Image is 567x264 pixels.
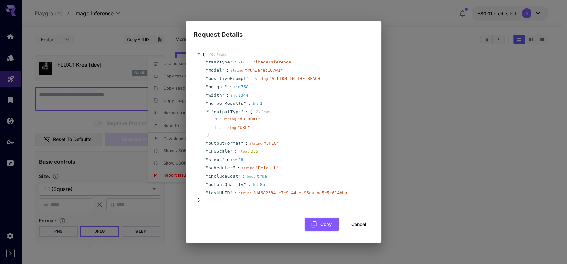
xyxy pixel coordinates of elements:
[264,141,279,146] span: " JPEG "
[234,59,237,65] span: :
[225,84,227,89] span: "
[223,117,236,121] span: string
[230,68,243,73] span: string
[214,116,223,122] span: 0
[226,92,229,99] span: :
[219,116,221,122] div: :
[206,149,208,154] span: "
[251,76,253,82] span: :
[248,100,251,107] span: :
[208,140,241,146] span: outputFormat
[244,182,246,187] span: "
[245,68,283,73] span: " runware:107@1 "
[208,190,230,196] span: taskUUID
[269,76,323,81] span: " A LION IN THE BEACH "
[255,109,271,114] span: 2 item s
[222,68,225,73] span: "
[344,218,373,231] button: Cancel
[208,157,222,163] span: steps
[208,148,230,155] span: CFGScale
[252,100,263,107] div: 1
[244,101,246,106] span: "
[202,51,205,58] span: {
[239,149,249,154] span: float
[234,190,237,196] span: :
[206,60,208,64] span: "
[305,218,339,231] button: Copy
[206,68,208,73] span: "
[241,166,254,170] span: string
[208,67,222,74] span: model
[241,141,243,146] span: "
[206,157,208,162] span: "
[239,191,252,195] span: string
[206,174,208,179] span: "
[250,109,252,115] span: [
[208,181,243,188] span: outputQuality
[219,124,221,131] div: :
[245,140,248,146] span: :
[206,84,208,89] span: "
[208,84,225,90] span: height
[230,157,243,163] div: 28
[206,141,208,146] span: "
[222,157,225,162] span: "
[247,173,267,180] div: true
[206,76,208,81] span: "
[208,100,243,107] span: numberResults
[208,92,222,99] span: width
[208,173,238,180] span: includeCost
[233,85,240,89] span: int
[206,101,208,106] span: "
[239,148,258,155] div: 3.5
[233,165,235,170] span: "
[234,148,237,155] span: :
[242,173,245,180] span: :
[206,132,209,138] span: ]
[247,174,255,179] span: bool
[249,141,262,146] span: string
[230,92,248,99] div: 1344
[206,93,208,98] span: "
[226,67,229,74] span: :
[230,158,237,162] span: int
[211,109,214,114] span: "
[239,60,252,64] span: string
[253,60,294,64] span: " imageInference "
[208,59,230,65] span: taskType
[248,181,251,188] span: :
[208,76,246,82] span: positivePrompt
[237,117,260,121] span: " dataURI "
[214,109,241,114] span: outputType
[246,76,249,81] span: "
[252,181,265,188] div: 85
[252,183,259,187] span: int
[208,165,233,171] span: scheduler
[255,165,278,170] span: " Default "
[186,21,381,40] h2: Request Details
[241,109,244,114] span: "
[245,109,248,115] span: :
[214,124,223,131] span: 1
[197,197,200,203] span: }
[238,174,241,179] span: "
[208,52,226,57] span: 14 item s
[230,93,237,98] span: int
[230,149,233,154] span: "
[237,125,250,130] span: " URL "
[229,84,232,90] span: :
[255,77,268,81] span: string
[222,93,225,98] span: "
[253,190,350,195] span: " d4682334-c7c9-44ae-95da-be5c5c614bba "
[233,84,248,90] div: 768
[206,165,208,170] span: "
[252,102,259,106] span: int
[206,190,208,195] span: "
[226,157,229,163] span: :
[230,190,233,195] span: "
[230,60,233,64] span: "
[237,165,240,171] span: :
[206,182,208,187] span: "
[223,126,236,130] span: string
